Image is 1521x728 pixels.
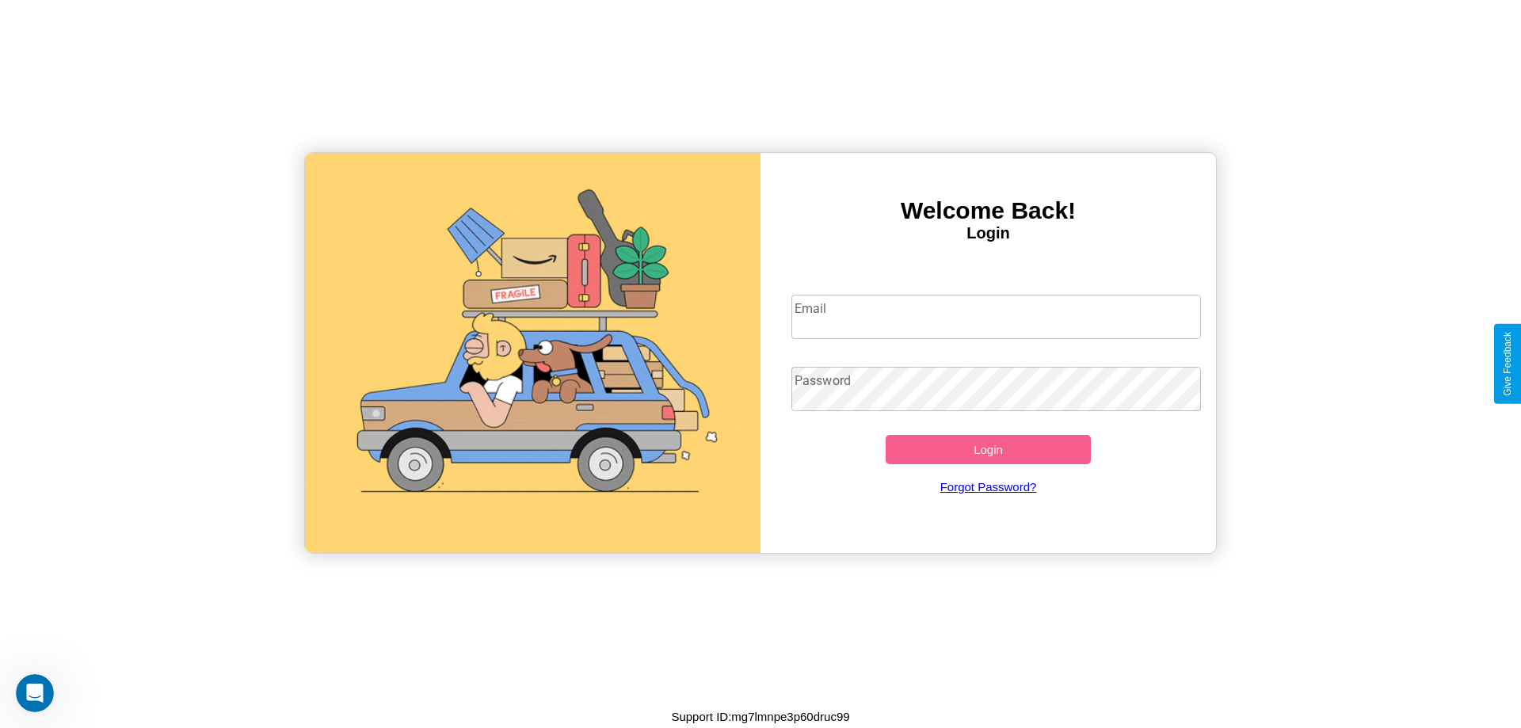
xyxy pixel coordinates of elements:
h3: Welcome Back! [760,197,1216,224]
iframe: Intercom live chat [16,674,54,712]
div: Give Feedback [1502,332,1513,396]
img: gif [305,153,760,553]
p: Support ID: mg7lmnpe3p60druc99 [671,706,849,727]
a: Forgot Password? [783,464,1194,509]
button: Login [886,435,1091,464]
h4: Login [760,224,1216,242]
